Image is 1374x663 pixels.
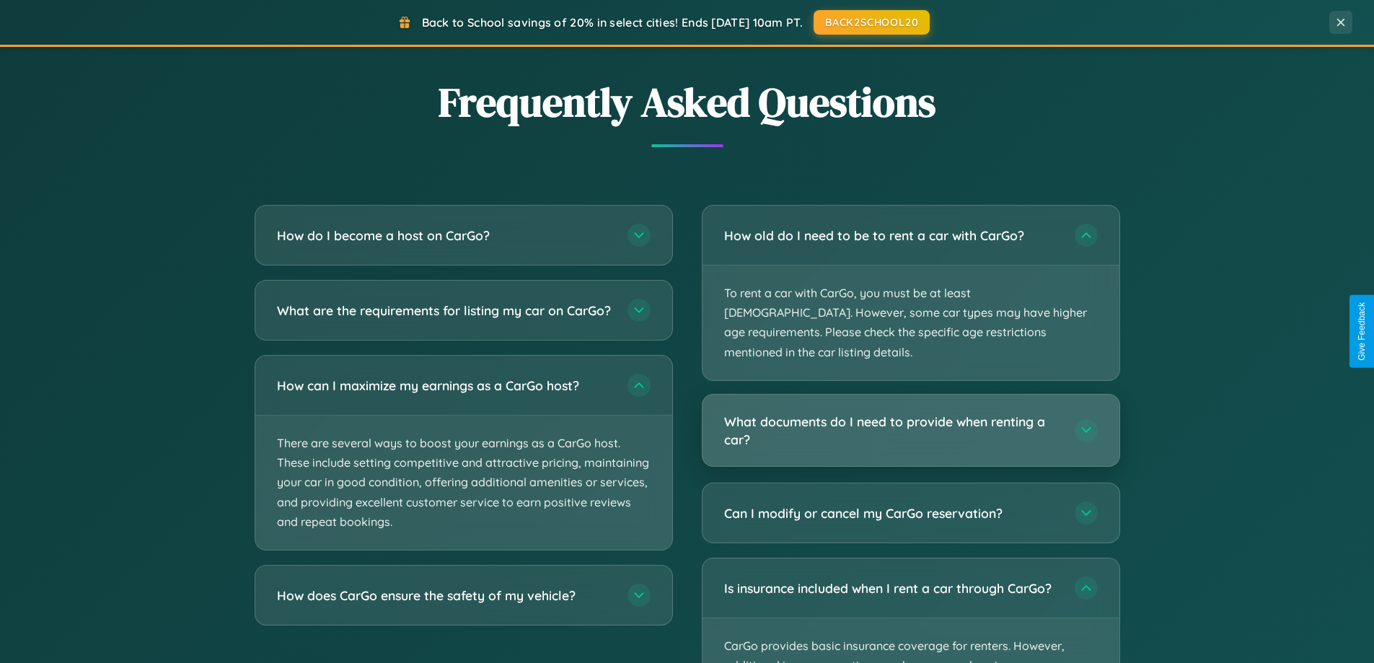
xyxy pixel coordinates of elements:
[703,265,1119,380] p: To rent a car with CarGo, you must be at least [DEMOGRAPHIC_DATA]. However, some car types may ha...
[277,227,613,245] h3: How do I become a host on CarGo?
[422,15,803,30] span: Back to School savings of 20% in select cities! Ends [DATE] 10am PT.
[1357,302,1367,361] div: Give Feedback
[724,579,1060,597] h3: Is insurance included when I rent a car through CarGo?
[255,74,1120,130] h2: Frequently Asked Questions
[724,413,1060,448] h3: What documents do I need to provide when renting a car?
[814,10,930,35] button: BACK2SCHOOL20
[255,416,672,550] p: There are several ways to boost your earnings as a CarGo host. These include setting competitive ...
[724,504,1060,522] h3: Can I modify or cancel my CarGo reservation?
[724,227,1060,245] h3: How old do I need to be to rent a car with CarGo?
[277,302,613,320] h3: What are the requirements for listing my car on CarGo?
[277,377,613,395] h3: How can I maximize my earnings as a CarGo host?
[277,587,613,605] h3: How does CarGo ensure the safety of my vehicle?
